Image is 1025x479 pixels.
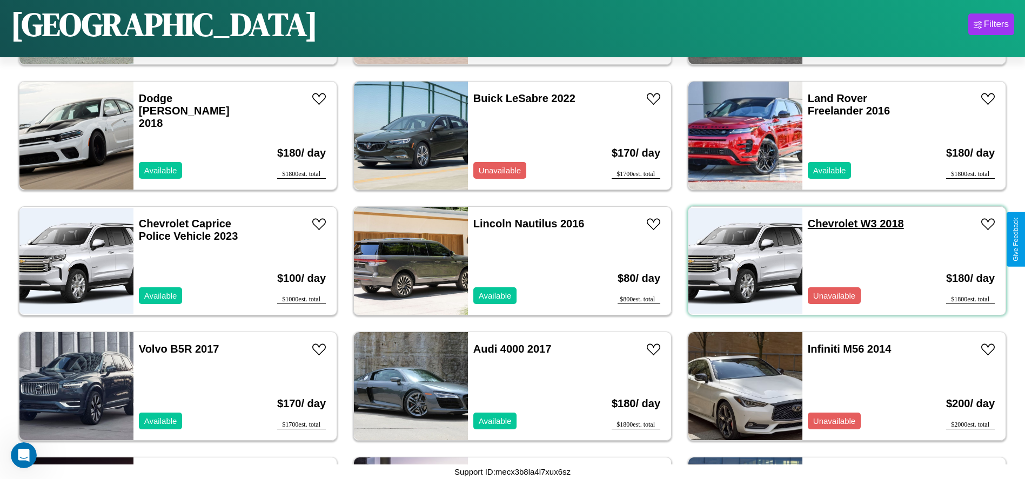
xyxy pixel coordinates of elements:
p: Unavailable [813,288,855,303]
a: Volvo B5R 2017 [139,343,219,355]
div: $ 800 est. total [618,295,660,304]
p: Available [479,288,512,303]
h3: $ 170 / day [612,136,660,170]
p: Available [144,163,177,178]
p: Available [479,414,512,428]
h3: $ 180 / day [612,387,660,421]
div: $ 1700 est. total [277,421,326,429]
h3: $ 180 / day [946,136,995,170]
p: Support ID: mecx3b8la4l7xux6sz [454,464,571,479]
iframe: Intercom live chat [11,442,37,468]
div: Give Feedback [1012,218,1020,261]
p: Available [813,163,846,178]
h3: $ 180 / day [277,136,326,170]
a: Land Rover Freelander 2016 [808,92,890,117]
p: Available [144,414,177,428]
div: $ 1800 est. total [946,295,995,304]
p: Unavailable [813,414,855,428]
div: $ 1700 est. total [612,170,660,179]
div: $ 1800 est. total [946,170,995,179]
div: $ 2000 est. total [946,421,995,429]
div: $ 1800 est. total [612,421,660,429]
a: Lincoln Nautilus 2016 [473,218,585,230]
h3: $ 200 / day [946,387,995,421]
h3: $ 100 / day [277,261,326,295]
div: $ 1800 est. total [277,170,326,179]
p: Available [144,288,177,303]
h3: $ 180 / day [946,261,995,295]
h3: $ 170 / day [277,387,326,421]
a: Buick LeSabre 2022 [473,92,575,104]
button: Filters [968,14,1014,35]
a: Audi 4000 2017 [473,343,552,355]
a: Dodge [PERSON_NAME] 2018 [139,92,230,129]
a: Chevrolet W3 2018 [808,218,904,230]
div: Filters [984,19,1009,30]
a: Chevrolet Caprice Police Vehicle 2023 [139,218,238,242]
h3: $ 80 / day [618,261,660,295]
p: Unavailable [479,163,521,178]
div: $ 1000 est. total [277,295,326,304]
h1: [GEOGRAPHIC_DATA] [11,2,318,46]
a: Infiniti M56 2014 [808,343,892,355]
